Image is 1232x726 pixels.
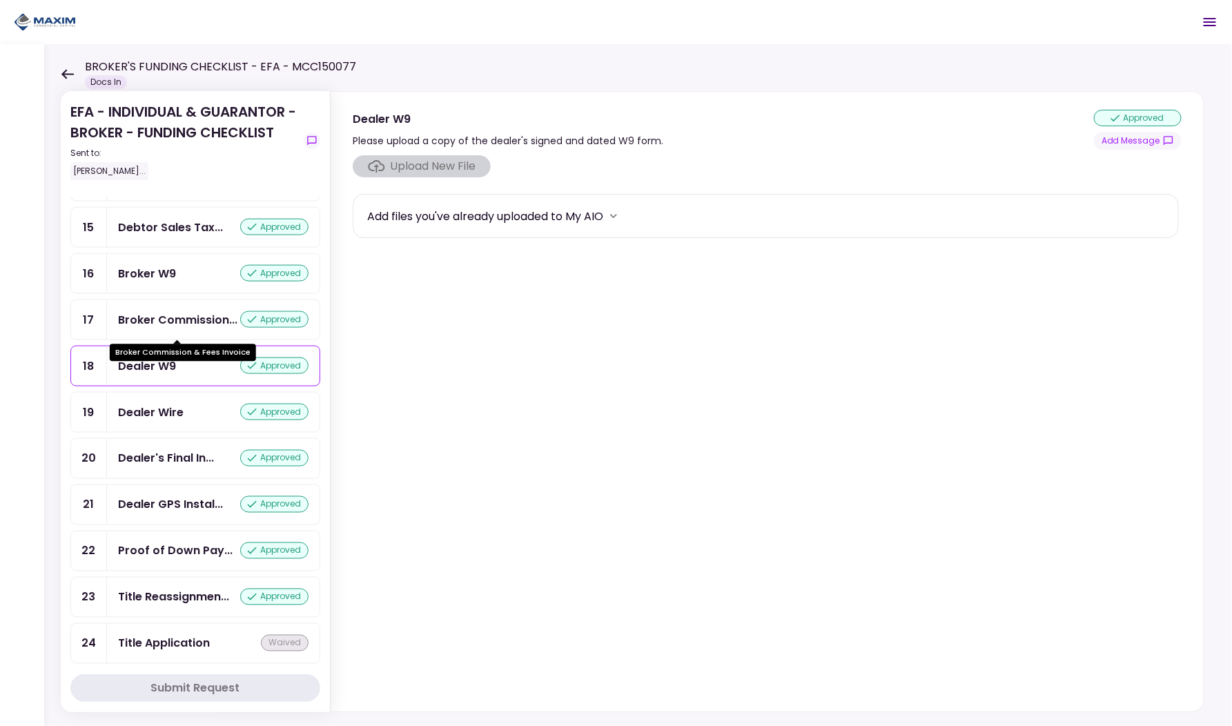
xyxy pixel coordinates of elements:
div: 19 [71,393,107,432]
div: Dealer W9Please upload a copy of the dealer's signed and dated W9 form.approvedshow-messagesClick... [330,91,1204,712]
div: approved [1094,110,1182,126]
div: Title Application [118,635,210,652]
div: Dealer W9 [118,357,176,375]
div: [PERSON_NAME]... [70,162,148,180]
div: approved [240,311,309,328]
div: Sent to: [70,147,298,159]
a: 18Dealer W9approved [70,346,320,386]
div: Dealer Wire [118,404,184,421]
a: 21Dealer GPS Installation Invoiceapproved [70,484,320,525]
div: Title Reassignment [118,589,229,606]
div: Broker Commission & Fees Invoice [118,311,237,328]
a: 15Debtor Sales Tax Treatmentapproved [70,207,320,248]
div: Docs In [85,75,127,89]
div: approved [240,542,309,559]
div: 16 [71,254,107,293]
div: approved [240,589,309,605]
h1: BROKER'S FUNDING CHECKLIST - EFA - MCC150077 [85,59,356,75]
div: approved [240,265,309,282]
div: approved [240,496,309,513]
a: 19Dealer Wireapproved [70,392,320,433]
div: Dealer's Final Invoice [118,450,214,467]
button: show-messages [1094,132,1182,150]
div: 23 [71,578,107,617]
div: approved [240,357,309,374]
div: approved [240,219,309,235]
div: 24 [71,624,107,663]
a: 24Title Applicationwaived [70,623,320,664]
div: waived [261,635,309,651]
div: Add files you've already uploaded to My AIO [367,208,603,225]
div: Dealer W9 [353,110,663,128]
div: 15 [71,208,107,247]
a: 17Broker Commission & Fees Invoiceapproved [70,300,320,340]
div: approved [240,404,309,420]
div: Proof of Down Payment 1 [118,542,233,560]
button: Submit Request [70,674,320,702]
div: Debtor Sales Tax Treatment [118,219,223,236]
span: Click here to upload the required document [353,155,491,177]
button: show-messages [304,133,320,149]
div: Please upload a copy of the dealer's signed and dated W9 form. [353,133,663,149]
a: 22Proof of Down Payment 1approved [70,531,320,571]
div: Submit Request [151,680,240,696]
div: Broker W9 [118,265,176,282]
a: 16Broker W9approved [70,253,320,294]
div: 17 [71,300,107,340]
div: 20 [71,439,107,478]
div: Dealer GPS Installation Invoice [118,496,223,513]
a: 23Title Reassignmentapproved [70,577,320,618]
div: EFA - INDIVIDUAL & GUARANTOR - BROKER - FUNDING CHECKLIST [70,101,298,180]
div: 21 [71,485,107,524]
div: Broker Commission & Fees Invoice [110,344,256,361]
div: 22 [71,531,107,571]
a: 20Dealer's Final Invoiceapproved [70,438,320,479]
button: Open menu [1193,6,1226,39]
img: Partner icon [14,12,76,32]
div: approved [240,450,309,467]
div: 18 [71,346,107,386]
button: more [603,206,624,226]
